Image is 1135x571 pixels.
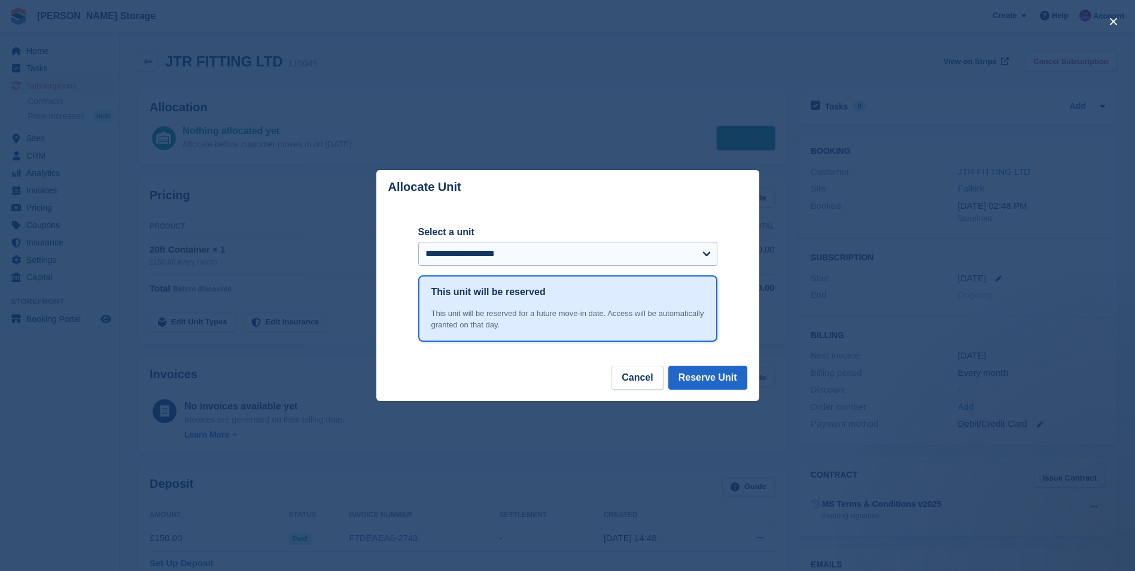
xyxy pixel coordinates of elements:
div: This unit will be reserved for a future move-in date. Access will be automatically granted on tha... [431,308,704,331]
p: Allocate Unit [388,180,461,194]
h1: This unit will be reserved [431,285,546,299]
button: Cancel [611,366,663,390]
button: close [1104,12,1123,31]
button: Reserve Unit [668,366,747,390]
label: Select a unit [418,225,717,239]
